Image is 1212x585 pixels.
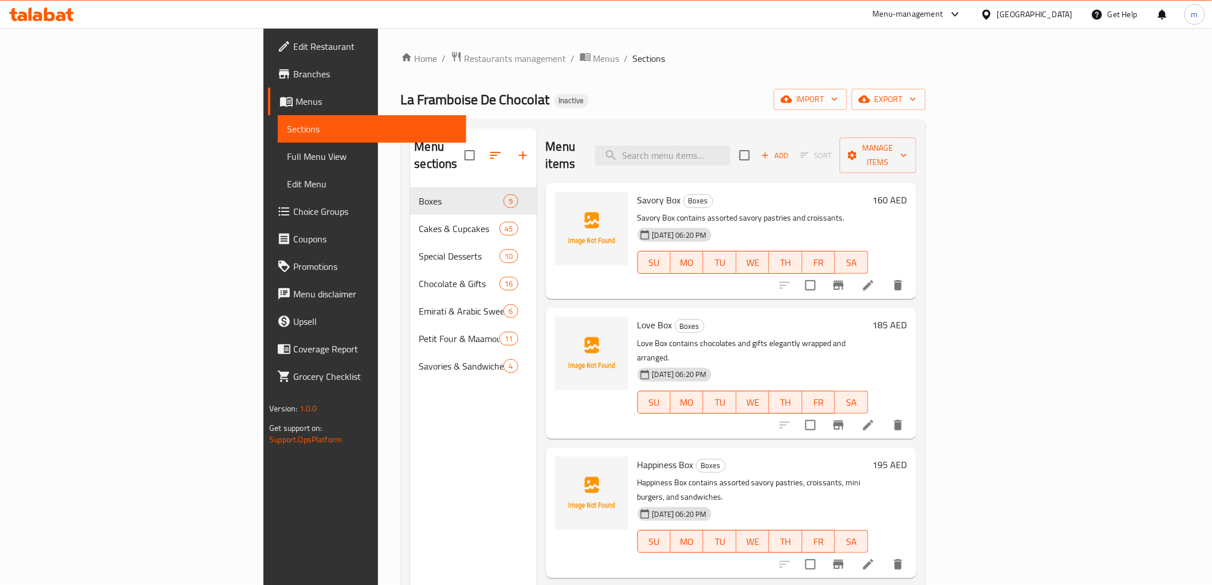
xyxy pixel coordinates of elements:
[638,391,671,414] button: SU
[410,183,537,384] nav: Menu sections
[825,411,852,439] button: Branch-specific-item
[451,51,566,66] a: Restaurants management
[648,230,711,241] span: [DATE] 06:20 PM
[268,363,466,390] a: Grocery Checklist
[997,8,1073,21] div: [GEOGRAPHIC_DATA]
[774,89,847,110] button: import
[410,215,537,242] div: Cakes & Cupcakes45
[293,370,457,383] span: Grocery Checklist
[419,222,500,235] span: Cakes & Cupcakes
[555,192,628,265] img: Savory Box
[802,530,835,553] button: FR
[293,260,457,273] span: Promotions
[287,122,457,136] span: Sections
[861,278,875,292] a: Edit menu item
[638,191,681,209] span: Savory Box
[840,394,863,411] span: SA
[293,205,457,218] span: Choice Groups
[268,88,466,115] a: Menus
[675,320,704,333] span: Boxes
[638,530,671,553] button: SU
[861,92,916,107] span: export
[873,192,907,208] h6: 160 AED
[269,401,297,416] span: Version:
[458,143,482,167] span: Select all sections
[268,308,466,335] a: Upsell
[624,52,628,65] li: /
[675,319,705,333] div: Boxes
[293,40,457,53] span: Edit Restaurant
[708,394,731,411] span: TU
[737,251,769,274] button: WE
[500,223,517,234] span: 45
[825,551,852,578] button: Branch-specific-item
[268,60,466,88] a: Branches
[873,7,943,21] div: Menu-management
[774,254,797,271] span: TH
[840,254,863,271] span: SA
[807,254,831,271] span: FR
[554,94,589,108] div: Inactive
[703,530,736,553] button: TU
[269,432,342,447] a: Support.OpsPlatform
[293,342,457,356] span: Coverage Report
[287,177,457,191] span: Edit Menu
[861,418,875,432] a: Edit menu item
[555,317,628,390] img: Love Box
[769,530,802,553] button: TH
[671,391,703,414] button: MO
[410,352,537,380] div: Savories & Sandwiches4
[840,533,863,550] span: SA
[410,187,537,215] div: Boxes9
[269,421,322,435] span: Get support on:
[268,198,466,225] a: Choice Groups
[802,251,835,274] button: FR
[504,361,517,372] span: 4
[696,459,726,473] div: Boxes
[571,52,575,65] li: /
[807,394,831,411] span: FR
[419,277,500,290] span: Chocolate & Gifts
[757,147,793,164] span: Add item
[741,394,765,411] span: WE
[703,391,736,414] button: TU
[503,194,518,208] div: items
[500,278,517,289] span: 16
[683,194,713,208] div: Boxes
[268,253,466,280] a: Promotions
[648,509,711,520] span: [DATE] 06:20 PM
[419,249,500,263] div: Special Desserts
[769,251,802,274] button: TH
[861,557,875,571] a: Edit menu item
[595,146,730,166] input: search
[733,143,757,167] span: Select section
[580,51,620,66] a: Menus
[419,304,504,318] div: Emirati & Arabic Sweets
[884,551,912,578] button: delete
[296,95,457,108] span: Menus
[835,530,868,553] button: SA
[499,222,518,235] div: items
[419,359,504,373] div: Savories & Sandwiches
[671,251,703,274] button: MO
[287,150,457,163] span: Full Menu View
[671,530,703,553] button: MO
[278,170,466,198] a: Edit Menu
[802,391,835,414] button: FR
[509,142,537,169] button: Add section
[555,457,628,530] img: Happiness Box
[419,332,500,345] div: Petit Four & Maamoul
[293,232,457,246] span: Coupons
[499,277,518,290] div: items
[300,401,317,416] span: 1.0.0
[696,459,725,472] span: Boxes
[419,194,504,208] span: Boxes
[760,149,790,162] span: Add
[482,142,509,169] span: Sort sections
[500,333,517,344] span: 11
[643,254,666,271] span: SU
[774,394,797,411] span: TH
[268,225,466,253] a: Coupons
